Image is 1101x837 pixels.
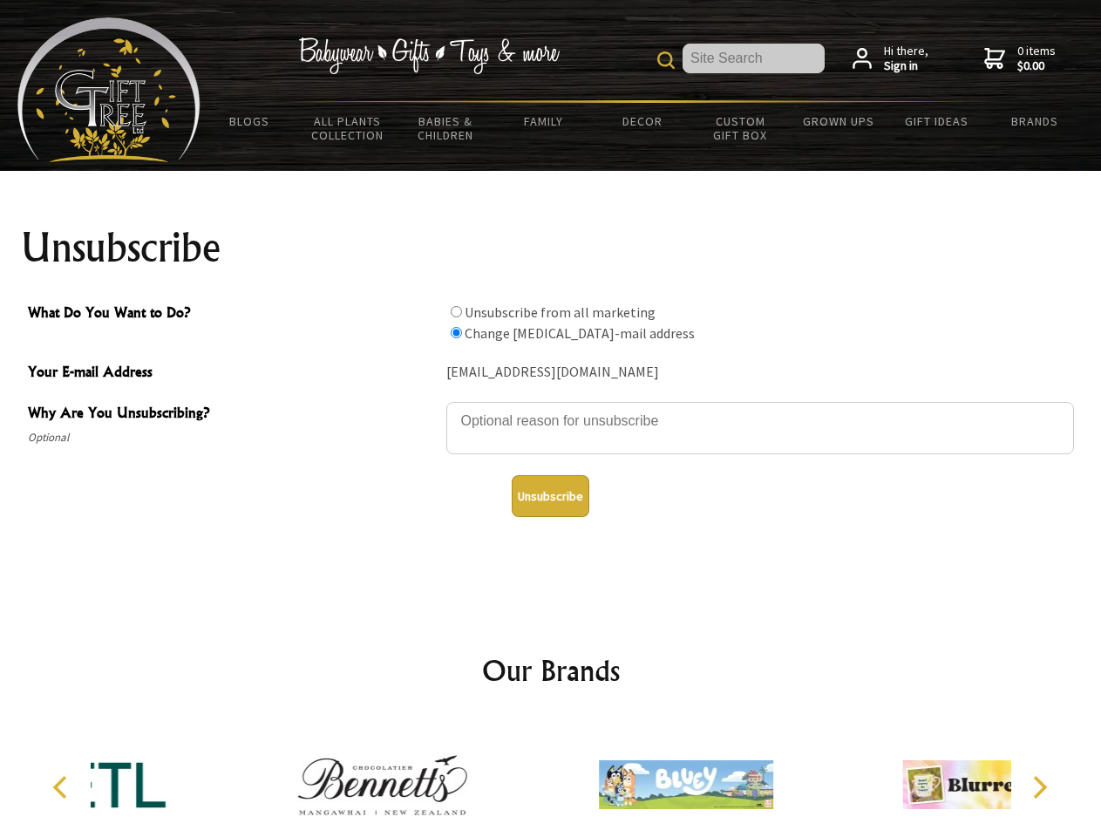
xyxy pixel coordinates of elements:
[887,103,986,139] a: Gift Ideas
[512,475,589,517] button: Unsubscribe
[446,402,1074,454] textarea: Why Are You Unsubscribing?
[17,17,200,162] img: Babyware - Gifts - Toys and more...
[593,103,691,139] a: Decor
[984,44,1056,74] a: 0 items$0.00
[884,44,928,74] span: Hi there,
[28,302,438,327] span: What Do You Want to Do?
[1020,768,1058,806] button: Next
[35,650,1067,691] h2: Our Brands
[683,44,825,73] input: Site Search
[691,103,790,153] a: Custom Gift Box
[28,427,438,448] span: Optional
[21,227,1081,269] h1: Unsubscribe
[397,103,495,153] a: Babies & Children
[465,303,656,321] label: Unsubscribe from all marketing
[1017,43,1056,74] span: 0 items
[44,768,82,806] button: Previous
[28,402,438,427] span: Why Are You Unsubscribing?
[465,324,695,342] label: Change [MEDICAL_DATA]-mail address
[789,103,887,139] a: Grown Ups
[200,103,299,139] a: BLOGS
[446,359,1074,386] div: [EMAIL_ADDRESS][DOMAIN_NAME]
[451,327,462,338] input: What Do You Want to Do?
[28,361,438,386] span: Your E-mail Address
[986,103,1084,139] a: Brands
[853,44,928,74] a: Hi there,Sign in
[657,51,675,69] img: product search
[884,58,928,74] strong: Sign in
[495,103,594,139] a: Family
[298,37,560,74] img: Babywear - Gifts - Toys & more
[1017,58,1056,74] strong: $0.00
[299,103,398,153] a: All Plants Collection
[451,306,462,317] input: What Do You Want to Do?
